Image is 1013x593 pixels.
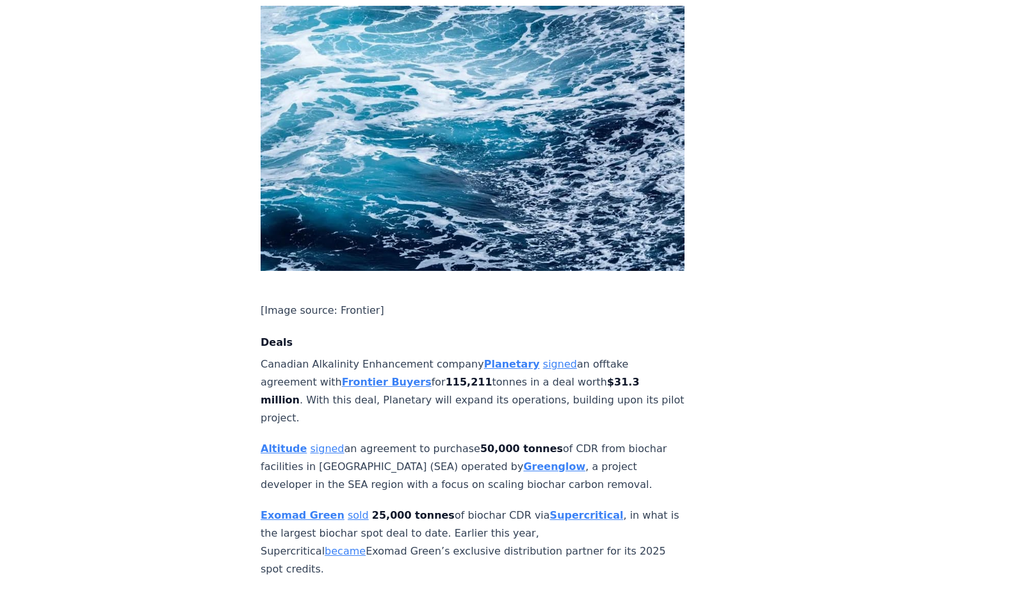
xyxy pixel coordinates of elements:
strong: 115,211 [446,376,492,388]
p: Canadian Alkalinity Enhancement company an offtake agreement with for tonnes in a deal worth . Wi... [261,355,685,427]
p: an agreement to purchase of CDR from biochar facilities in [GEOGRAPHIC_DATA] (SEA) operated by , ... [261,440,685,494]
a: signed [310,443,344,455]
a: Frontier Buyers [342,376,432,388]
p: [Image source: Frontier] [261,302,685,320]
a: Altitude [261,443,307,455]
a: Supercritical [550,509,624,521]
a: Greenglow [523,460,585,473]
a: became [325,545,366,557]
a: Exomad Green [261,509,344,521]
a: sold [348,509,369,521]
p: of biochar CDR via , in what is the largest biochar spot deal to date. Earlier this year, Supercr... [261,507,685,578]
a: Planetary [484,358,540,370]
img: blog post image [261,6,685,271]
strong: Deals [261,336,293,348]
a: signed [543,358,577,370]
strong: 25,000 tonnes [372,509,455,521]
strong: 50,000 tonnes [480,443,563,455]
